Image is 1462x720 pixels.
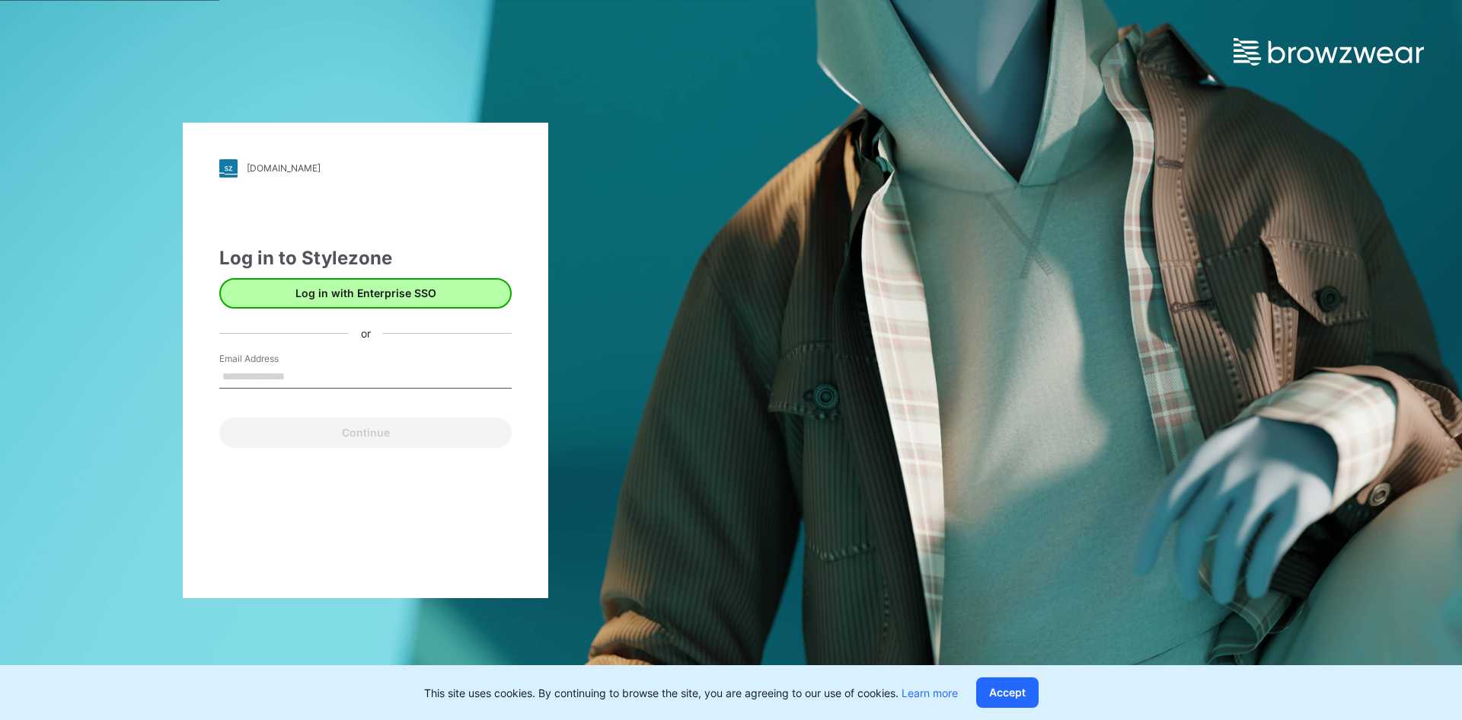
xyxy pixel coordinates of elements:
div: or [349,325,383,341]
div: Log in to Stylezone [219,245,512,272]
a: [DOMAIN_NAME] [219,159,512,178]
img: stylezone-logo.562084cfcfab977791bfbf7441f1a819.svg [219,159,238,178]
div: [DOMAIN_NAME] [247,162,321,174]
p: This site uses cookies. By continuing to browse the site, you are agreeing to our use of cookies. [424,685,958,701]
button: Accept [976,677,1039,708]
a: Learn more [902,686,958,699]
button: Log in with Enterprise SSO [219,278,512,309]
img: browzwear-logo.e42bd6dac1945053ebaf764b6aa21510.svg [1234,38,1424,66]
label: Email Address [219,352,326,366]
